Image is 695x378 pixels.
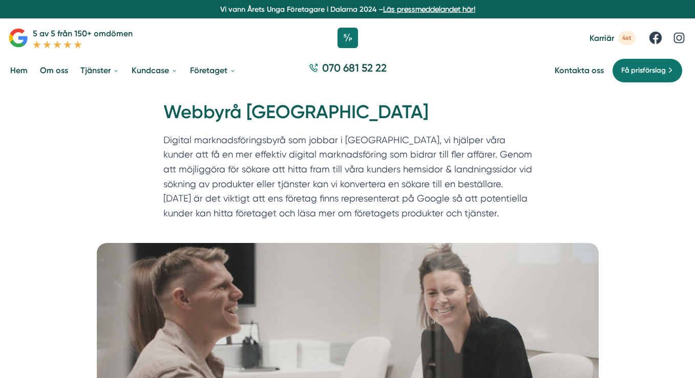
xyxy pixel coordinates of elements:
[621,65,666,76] span: Få prisförslag
[8,57,30,83] a: Hem
[589,33,614,43] span: Karriär
[188,57,238,83] a: Företaget
[555,65,604,75] a: Kontakta oss
[589,31,636,45] a: Karriär 4st
[163,100,532,133] h1: Webbyrå [GEOGRAPHIC_DATA]
[322,60,387,75] span: 070 681 52 22
[612,58,683,83] a: Få prisförslag
[4,4,691,14] p: Vi vann Årets Unga Företagare i Dalarna 2024 –
[78,57,121,83] a: Tjänster
[130,57,180,83] a: Kundcase
[38,57,70,83] a: Om oss
[163,133,532,226] p: Digital marknadsföringsbyrå som jobbar i [GEOGRAPHIC_DATA], vi hjälper våra kunder att få en mer ...
[618,31,636,45] span: 4st
[383,5,475,13] a: Läs pressmeddelandet här!
[305,60,391,80] a: 070 681 52 22
[33,27,133,40] p: 5 av 5 från 150+ omdömen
